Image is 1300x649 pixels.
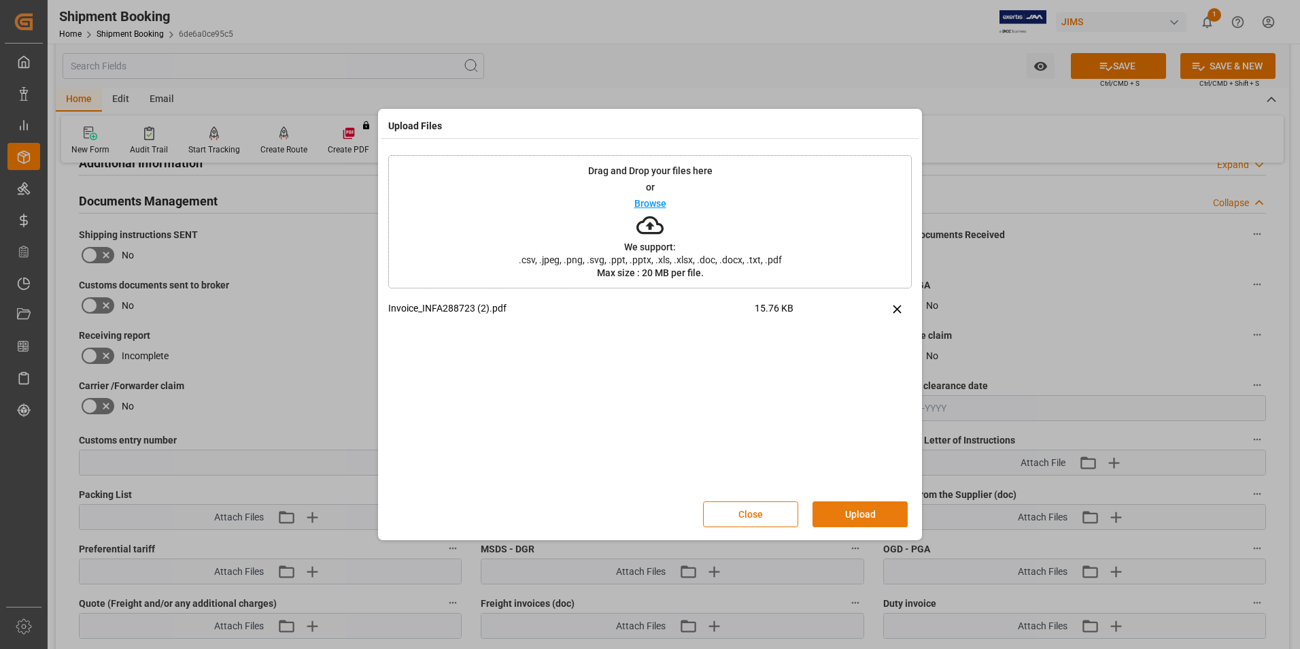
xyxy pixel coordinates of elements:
span: 15.76 KB [755,301,847,325]
button: Close [703,501,798,527]
p: We support: [624,242,676,252]
h4: Upload Files [388,119,442,133]
p: Max size : 20 MB per file. [597,268,704,278]
button: Upload [812,501,908,527]
p: Drag and Drop your files here [588,166,713,176]
p: Invoice_INFA288723 (2).pdf [388,301,755,316]
div: Drag and Drop your files hereorBrowseWe support:.csv, .jpeg, .png, .svg, .ppt, .pptx, .xls, .xlsx... [388,155,912,288]
p: Browse [634,199,666,208]
p: or [646,182,655,192]
span: .csv, .jpeg, .png, .svg, .ppt, .pptx, .xls, .xlsx, .doc, .docx, .txt, .pdf [510,255,791,265]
